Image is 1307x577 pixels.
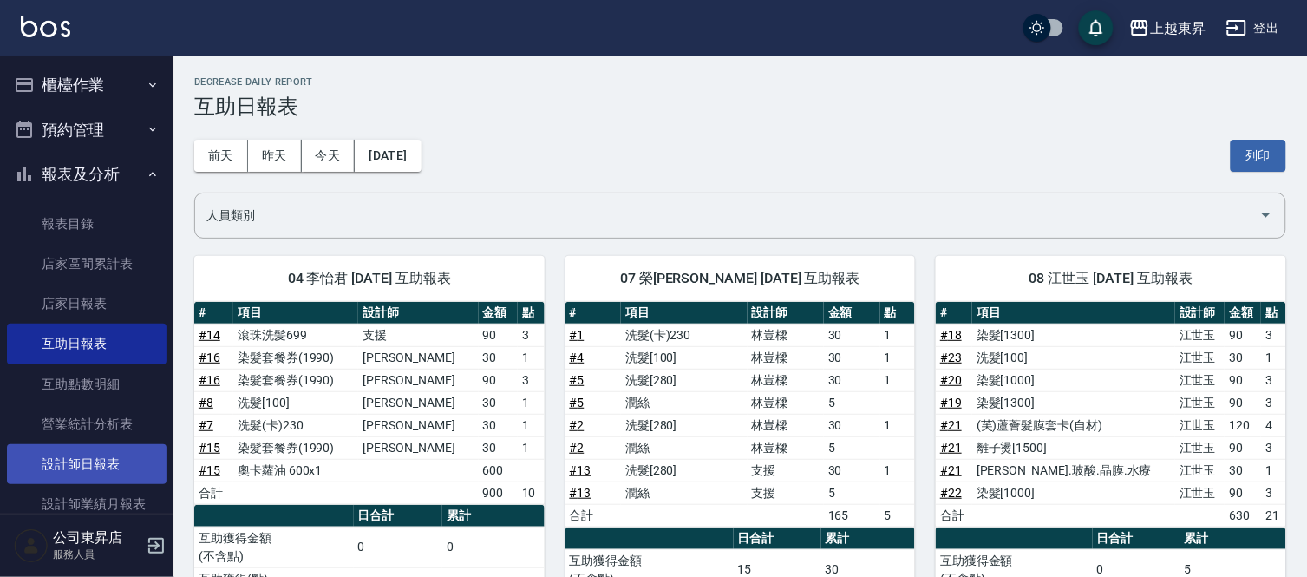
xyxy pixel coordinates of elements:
td: 合計 [194,482,233,504]
td: 染髮[1000] [972,482,1175,504]
a: #4 [570,351,585,364]
h5: 公司東昇店 [53,529,141,547]
a: #19 [940,396,962,410]
td: 3 [518,369,545,391]
td: 互助獲得金額 (不含點) [194,527,354,567]
a: 店家日報表 [7,284,167,324]
a: #13 [570,463,591,477]
button: 列印 [1231,140,1286,172]
td: 21 [1261,504,1286,527]
span: 07 榮[PERSON_NAME] [DATE] 互助報表 [586,270,895,287]
a: #15 [199,441,220,455]
td: 洗髮(卡)230 [621,324,748,346]
a: #5 [570,373,585,387]
td: 1 [1261,459,1286,482]
a: #2 [570,441,585,455]
h3: 互助日報表 [194,95,1286,119]
a: #5 [570,396,585,410]
td: 1 [880,346,916,369]
img: Person [14,528,49,563]
a: #8 [199,396,213,410]
a: #2 [570,418,585,432]
a: #14 [199,328,220,342]
a: 店家區間累計表 [7,244,167,284]
a: 報表目錄 [7,204,167,244]
td: 1 [880,324,916,346]
a: #21 [940,463,962,477]
span: 04 李怡君 [DATE] 互助報表 [215,270,524,287]
a: 設計師日報表 [7,444,167,484]
td: 江世玉 [1175,324,1225,346]
td: 江世玉 [1175,414,1225,436]
td: [PERSON_NAME].玻酸.晶膜.水療 [972,459,1175,482]
td: 洗髮[100] [621,346,748,369]
td: 30 [479,436,518,459]
td: 林豈樑 [748,414,824,436]
td: 0 [354,527,443,567]
td: [PERSON_NAME] [358,369,478,391]
td: 600 [479,459,518,482]
td: 90 [1225,436,1261,459]
td: 江世玉 [1175,369,1225,391]
td: 支援 [358,324,478,346]
td: 洗髮[280] [621,459,748,482]
td: 洗髮[100] [233,391,358,414]
td: 900 [479,482,518,504]
td: 林豈樑 [748,391,824,414]
button: 預約管理 [7,108,167,153]
th: 項目 [233,302,358,325]
td: 1 [1261,346,1286,369]
td: 1 [518,346,545,369]
table: a dense table [194,302,545,505]
td: 支援 [748,482,824,504]
th: 設計師 [358,302,478,325]
td: 3 [1261,324,1286,346]
a: #1 [570,328,585,342]
button: 前天 [194,140,248,172]
a: #16 [199,351,220,364]
th: # [565,302,621,325]
td: 1 [880,459,916,482]
a: #21 [940,441,962,455]
td: 4 [1261,414,1286,436]
th: 設計師 [1175,302,1225,325]
th: 金額 [479,302,518,325]
td: 5 [824,436,879,459]
a: 互助日報表 [7,324,167,364]
button: 上越東昇 [1122,10,1212,46]
td: 合計 [936,504,972,527]
td: [PERSON_NAME] [358,391,478,414]
button: [DATE] [355,140,421,172]
th: 金額 [1225,302,1261,325]
a: #7 [199,418,213,432]
td: 染髮套餐券(1990) [233,369,358,391]
td: 林豈樑 [748,369,824,391]
td: [PERSON_NAME] [358,346,478,369]
td: 1 [518,436,545,459]
th: 累計 [821,528,916,550]
th: 設計師 [748,302,824,325]
a: #23 [940,351,962,364]
th: 日合計 [1093,528,1180,550]
td: 90 [1225,324,1261,346]
td: 3 [1261,391,1286,414]
td: 林豈樑 [748,346,824,369]
td: 3 [1261,482,1286,504]
h2: Decrease Daily Report [194,76,1286,88]
td: (芙)蘆薈髮膜套卡(自材) [972,414,1175,436]
td: 90 [1225,391,1261,414]
th: # [194,302,233,325]
a: #15 [199,463,220,477]
p: 服務人員 [53,547,141,562]
a: #18 [940,328,962,342]
a: #16 [199,373,220,387]
td: 30 [479,346,518,369]
a: 營業統計分析表 [7,404,167,444]
th: 點 [1261,302,1286,325]
td: 30 [479,414,518,436]
img: Logo [21,16,70,37]
td: 合計 [565,504,621,527]
th: 累計 [442,505,544,528]
td: 165 [824,504,879,527]
td: [PERSON_NAME] [358,436,478,459]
